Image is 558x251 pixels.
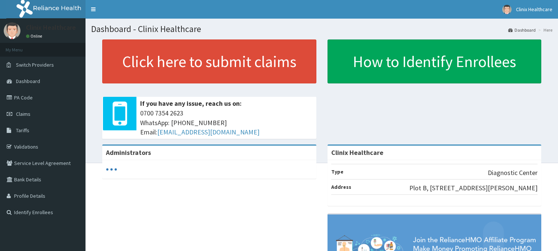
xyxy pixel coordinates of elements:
a: How to Identify Enrollees [328,39,542,83]
span: Claims [16,111,30,117]
span: Dashboard [16,78,40,85]
b: If you have any issue, reach us on: [140,99,242,108]
span: Clinix Healthcare [516,6,552,13]
p: Diagnostic Center [488,168,538,178]
span: 0700 7354 2623 WhatsApp: [PHONE_NUMBER] Email: [140,108,313,137]
span: Tariffs [16,127,29,134]
li: Here [536,27,552,33]
strong: Clinix Healthcare [331,148,383,157]
p: Clinix Healthcare [26,24,76,31]
b: Administrators [106,148,151,157]
a: Click here to submit claims [102,39,316,83]
p: Plot B, [STREET_ADDRESS][PERSON_NAME] [409,183,538,193]
a: Online [26,34,44,39]
h1: Dashboard - Clinix Healthcare [91,24,552,34]
svg: audio-loading [106,164,117,175]
img: User Image [4,22,20,39]
b: Address [331,184,351,190]
a: [EMAIL_ADDRESS][DOMAIN_NAME] [157,128,259,136]
a: Dashboard [508,27,536,33]
img: User Image [502,5,512,14]
b: Type [331,168,343,175]
span: Switch Providers [16,61,54,68]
